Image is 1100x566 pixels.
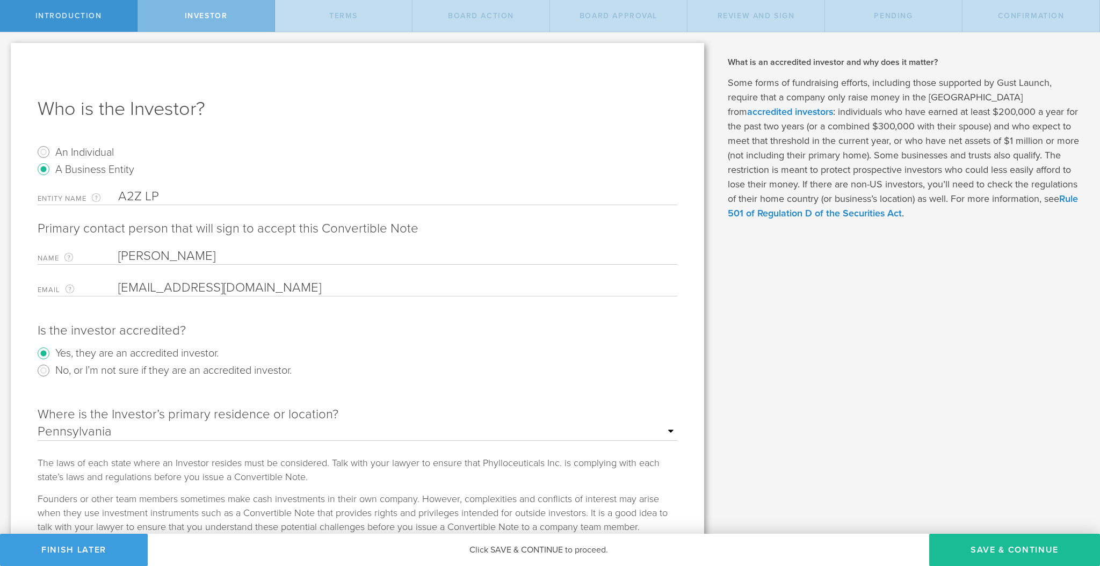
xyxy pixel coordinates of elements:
p: Some forms of fundraising efforts, including those supported by Gust Launch, require that a compa... [728,76,1084,221]
a: accredited investors [747,106,833,118]
div: Where is the Investor’s primary residence or location? [38,406,677,441]
div: Is the investor accredited? [38,322,677,339]
radio: No, or I’m not sure if they are an accredited investor. [38,362,677,379]
span: Introduction [35,11,102,20]
label: An Individual [55,144,114,159]
label: Name [38,252,118,264]
div: Founders or other team members sometimes make cash investments in their own company. However, com... [38,492,677,534]
h1: Who is the Investor? [38,96,677,122]
div: Click SAVE & CONTINUE to proceed. [148,534,929,566]
span: Review and Sign [718,11,795,20]
label: A Business Entity [55,161,134,177]
a: Rule 501 of Regulation D of the Securities Act [728,193,1078,219]
label: No, or I’m not sure if they are an accredited investor. [55,362,292,378]
input: Required [118,248,672,264]
button: Save & Continue [929,534,1100,566]
span: Terms [329,11,358,20]
span: Pending [874,11,913,20]
p: Primary contact person that will sign to accept this Convertible Note [38,220,677,237]
label: Entity Name [38,192,118,205]
label: Yes, they are an accredited investor. [55,345,219,360]
span: Investor [185,11,228,20]
span: Board Action [448,11,514,20]
div: The laws of each state where an Investor resides must be considered. Talk with your lawyer to ens... [38,456,677,484]
input: Required [118,280,672,296]
label: Email [38,284,118,296]
input: Required [118,188,677,205]
span: Confirmation [998,11,1065,20]
span: Board Approval [580,11,657,20]
h2: What is an accredited investor and why does it matter? [728,56,1084,68]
